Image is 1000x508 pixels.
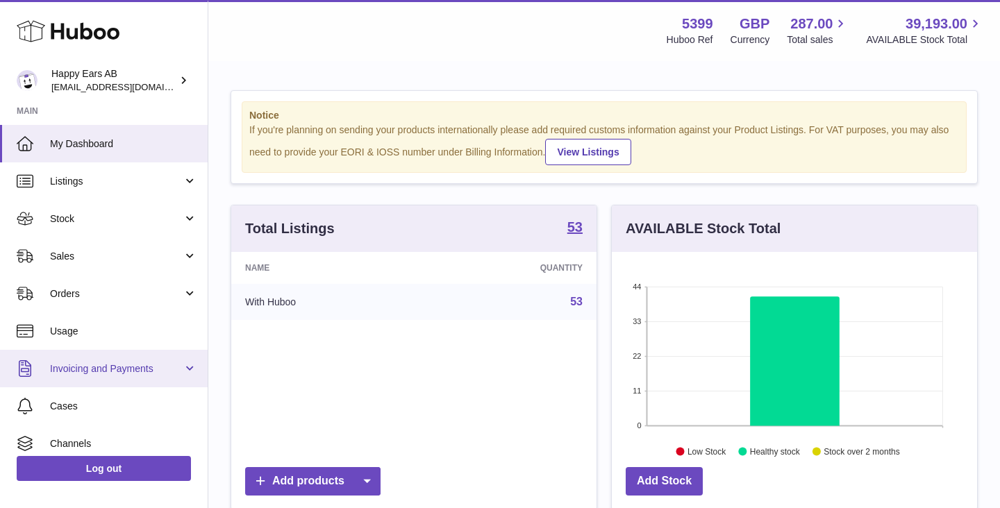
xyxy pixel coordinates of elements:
[633,387,641,395] text: 11
[50,437,197,450] span: Channels
[906,15,967,33] span: 39,193.00
[866,33,983,46] span: AVAILABLE Stock Total
[249,124,959,165] div: If you're planning on sending your products internationally please add required customs informati...
[17,70,37,91] img: 3pl@happyearsearplugs.com
[626,219,781,238] h3: AVAILABLE Stock Total
[567,220,583,237] a: 53
[687,446,726,456] text: Low Stock
[249,109,959,122] strong: Notice
[424,252,597,284] th: Quantity
[633,282,641,291] text: 44
[740,15,769,33] strong: GBP
[51,81,204,92] span: [EMAIL_ADDRESS][DOMAIN_NAME]
[50,137,197,151] span: My Dashboard
[790,15,833,33] span: 287.00
[570,296,583,307] a: 53
[787,15,849,46] a: 287.00 Total sales
[231,252,424,284] th: Name
[50,400,197,413] span: Cases
[50,362,183,375] span: Invoicing and Payments
[633,352,641,360] text: 22
[567,220,583,234] strong: 53
[633,317,641,325] text: 33
[637,421,641,430] text: 0
[626,467,703,496] a: Add Stock
[231,284,424,320] td: With Huboo
[50,175,183,188] span: Listings
[50,287,183,300] span: Orders
[824,446,899,456] text: Stock over 2 months
[866,15,983,46] a: 39,193.00 AVAILABLE Stock Total
[545,139,631,165] a: View Listings
[750,446,801,456] text: Healthy stock
[731,33,770,46] div: Currency
[50,250,183,263] span: Sales
[245,219,335,238] h3: Total Listings
[245,467,381,496] a: Add products
[50,212,183,226] span: Stock
[682,15,713,33] strong: 5399
[50,325,197,338] span: Usage
[51,67,176,94] div: Happy Ears AB
[667,33,713,46] div: Huboo Ref
[17,456,191,481] a: Log out
[787,33,849,46] span: Total sales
